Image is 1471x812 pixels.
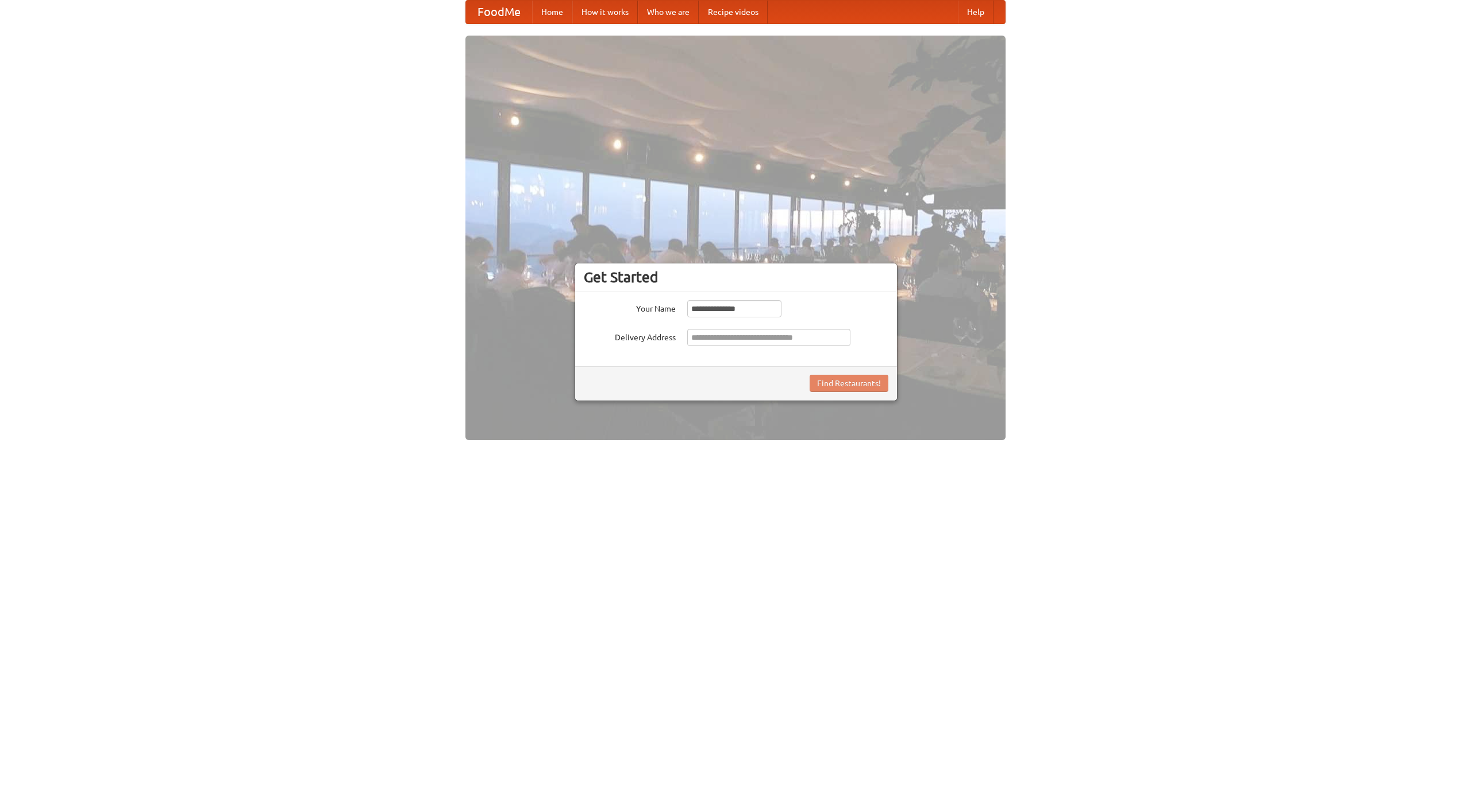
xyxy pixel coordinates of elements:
button: Find Restaurants! [810,375,888,392]
a: How it works [572,1,638,24]
a: Help [958,1,993,24]
a: Recipe videos [699,1,768,24]
label: Your Name [584,300,676,314]
label: Delivery Address [584,329,676,343]
a: Who we are [638,1,699,24]
h3: Get Started [584,269,888,286]
a: FoodMe [466,1,532,24]
a: Home [532,1,572,24]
